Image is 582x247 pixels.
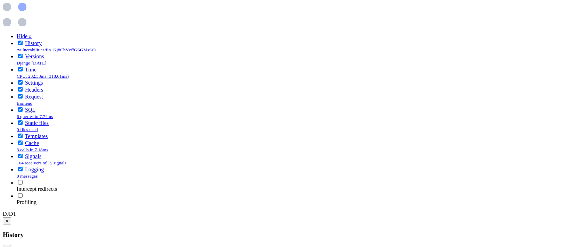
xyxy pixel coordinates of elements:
a: Templates [25,133,48,139]
a: Cache3 calls in 7.18ms [17,140,48,152]
input: Disable for next and successive requests [18,54,23,58]
input: Enable for next and successive requests [18,193,23,198]
input: Disable for next and successive requests [18,80,23,85]
input: Enable for next and successive requests [18,180,23,185]
input: Disable for next and successive requests [18,41,23,45]
a: Hide » [17,33,32,39]
small: 3 calls in 7.18ms [17,147,48,152]
input: Disable for next and successive requests [18,120,23,125]
a: Settings [25,80,43,86]
small: /vulnerabilities/fin_Kj8CbVcffGSGMsSC/ [17,47,96,52]
div: loading spinner [3,3,579,28]
a: TimeCPU: 232.33ms (318.61ms) [17,67,69,79]
button: × [3,217,11,224]
small: 104 receivers of 15 signals [17,160,66,165]
input: Disable for next and successive requests [18,94,23,99]
a: Requestfrontend [17,94,43,106]
div: Profiling [17,199,579,205]
small: 0 messages [17,173,38,179]
h3: History [3,231,579,239]
img: Loading... [3,3,26,26]
input: Disable for next and successive requests [18,154,23,158]
small: 0 files used [17,127,38,132]
input: Disable for next and successive requests [18,134,23,138]
a: VersionsDjango [DATE] [17,53,47,66]
a: SQL6 queries in 7.74ms [17,107,53,119]
a: Signals104 receivers of 15 signals [17,153,66,165]
div: Intercept redirects [17,186,579,192]
input: Disable for next and successive requests [18,107,23,112]
input: Disable for next and successive requests [18,167,23,171]
a: Static files0 files used [17,120,49,132]
a: Logging0 messages [17,167,44,179]
a: History/vulnerabilities/fin_Kj8CbVcffGSGMsSC/ [17,40,96,52]
small: frontend [17,101,32,106]
div: Show toolbar [3,211,579,217]
input: Disable for next and successive requests [18,67,23,71]
span: D [3,211,7,217]
a: Headers [25,87,43,93]
small: Django [DATE] [17,60,47,66]
span: J [7,211,9,217]
input: Disable for next and successive requests [18,87,23,92]
small: CPU: 232.33ms (318.61ms) [17,74,69,79]
small: 6 queries in 7.74ms [17,114,53,119]
input: Disable for next and successive requests [18,140,23,145]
